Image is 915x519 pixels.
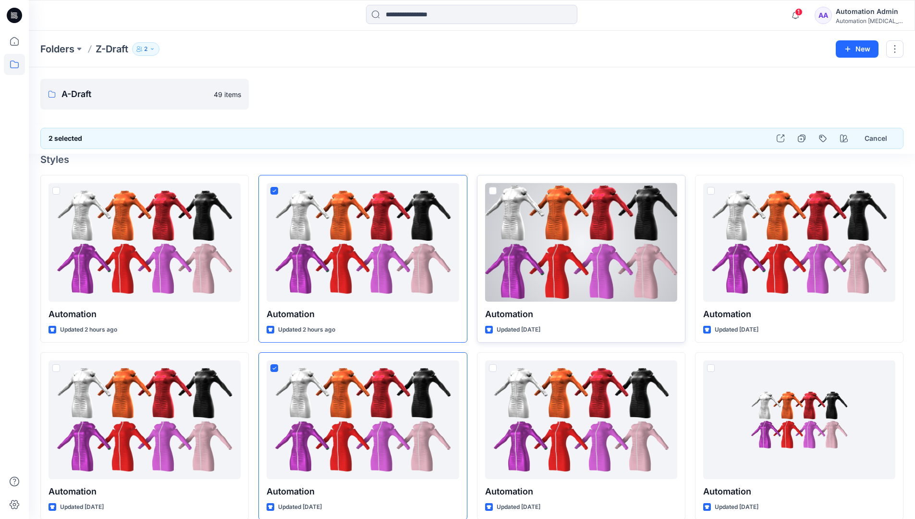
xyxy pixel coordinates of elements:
[278,502,322,512] p: Updated [DATE]
[40,79,249,110] a: A-Draft49 items
[497,502,540,512] p: Updated [DATE]
[49,308,241,321] p: Automation
[60,502,104,512] p: Updated [DATE]
[497,325,540,335] p: Updated [DATE]
[40,154,903,165] h4: Styles
[144,44,147,54] p: 2
[61,87,208,101] p: A-Draft
[96,42,128,56] p: Z-Draft
[267,308,459,321] p: Automation
[49,485,241,498] p: Automation
[485,308,677,321] p: Automation
[703,485,895,498] p: Automation
[214,89,241,99] p: 49 items
[795,8,803,16] span: 1
[485,485,677,498] p: Automation
[836,17,903,25] div: Automation [MEDICAL_DATA]...
[836,6,903,17] div: Automation Admin
[715,502,758,512] p: Updated [DATE]
[49,133,82,144] h6: 2 selected
[715,325,758,335] p: Updated [DATE]
[703,308,895,321] p: Automation
[856,130,895,147] button: Cancel
[836,40,878,58] button: New
[278,325,335,335] p: Updated 2 hours ago
[815,7,832,24] div: AA
[267,485,459,498] p: Automation
[40,42,74,56] a: Folders
[132,42,159,56] button: 2
[60,325,117,335] p: Updated 2 hours ago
